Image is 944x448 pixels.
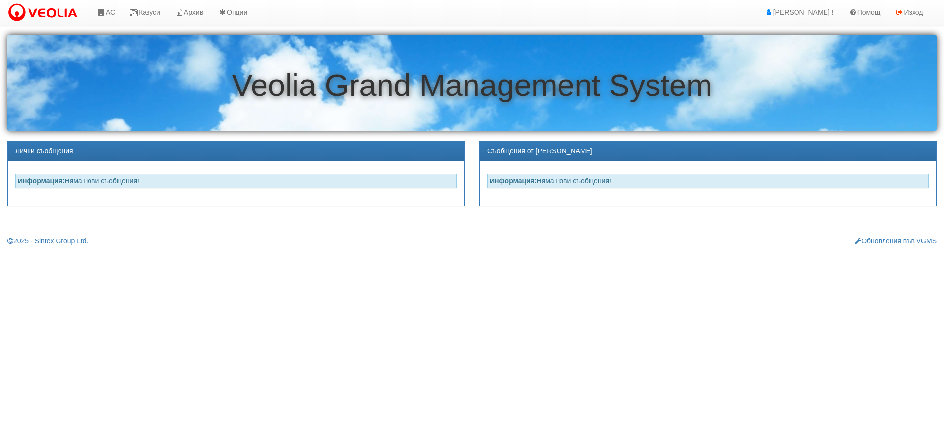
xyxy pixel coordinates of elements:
strong: Информация: [490,177,537,185]
img: VeoliaLogo.png [7,2,82,23]
strong: Информация: [18,177,65,185]
div: Няма нови съобщения! [15,174,457,188]
h1: Veolia Grand Management System [7,68,937,102]
div: Лични съобщения [8,141,464,161]
a: 2025 - Sintex Group Ltd. [7,237,88,245]
div: Няма нови съобщения! [487,174,929,188]
a: Обновления във VGMS [855,237,937,245]
div: Съобщения от [PERSON_NAME] [480,141,936,161]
